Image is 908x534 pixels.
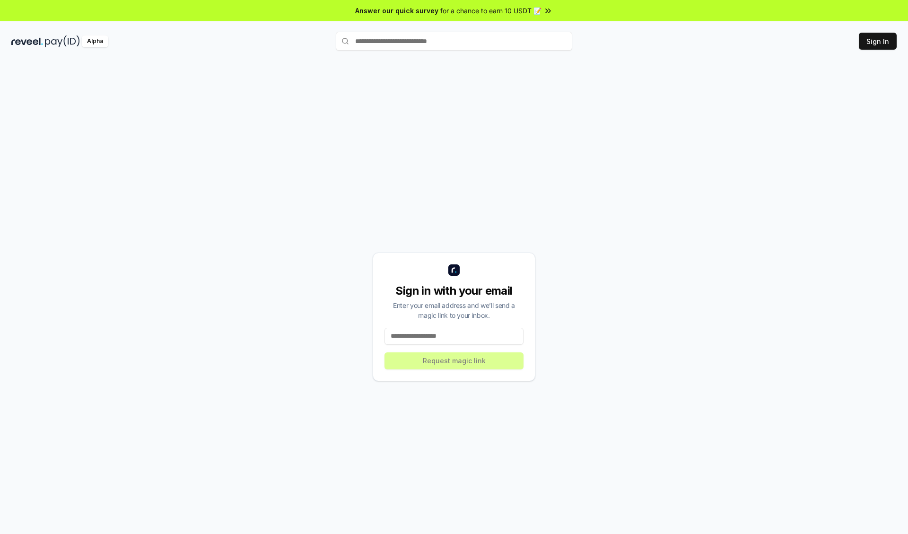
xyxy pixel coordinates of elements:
button: Sign In [859,33,897,50]
span: Answer our quick survey [355,6,438,16]
img: reveel_dark [11,35,43,47]
div: Sign in with your email [384,283,524,298]
img: pay_id [45,35,80,47]
div: Alpha [82,35,108,47]
div: Enter your email address and we’ll send a magic link to your inbox. [384,300,524,320]
span: for a chance to earn 10 USDT 📝 [440,6,541,16]
img: logo_small [448,264,460,276]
